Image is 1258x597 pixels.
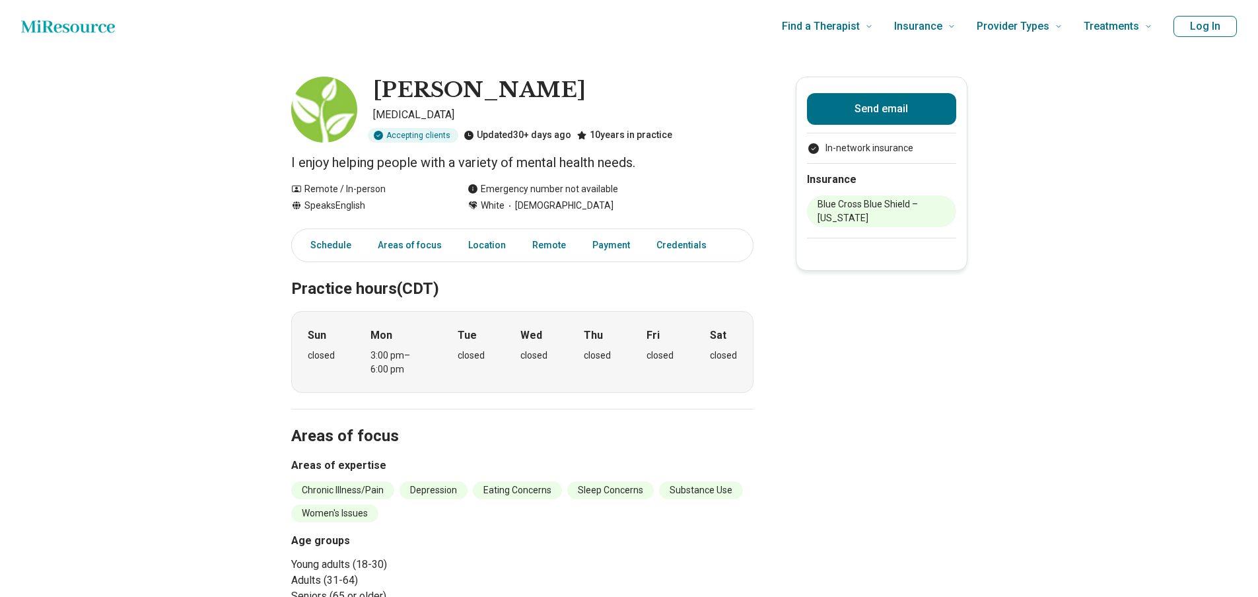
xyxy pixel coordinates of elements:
[291,77,357,143] img: Angela Duncan, Psychologist
[473,481,562,499] li: Eating Concerns
[291,199,441,213] div: Speaks English
[373,77,586,104] h1: [PERSON_NAME]
[481,199,505,213] span: White
[524,232,574,259] a: Remote
[659,481,743,499] li: Substance Use
[646,328,660,343] strong: Fri
[291,481,394,499] li: Chronic Illness/Pain
[505,199,613,213] span: [DEMOGRAPHIC_DATA]
[782,17,860,36] span: Find a Therapist
[807,93,956,125] button: Send email
[807,141,956,155] ul: Payment options
[308,349,335,363] div: closed
[648,232,722,259] a: Credentials
[464,128,571,143] div: Updated 30+ days ago
[460,232,514,259] a: Location
[567,481,654,499] li: Sleep Concerns
[291,182,441,196] div: Remote / In-person
[807,172,956,188] h2: Insurance
[646,349,674,363] div: closed
[21,13,115,40] a: Home page
[291,311,753,393] div: When does the program meet?
[710,349,737,363] div: closed
[291,557,517,573] li: Young adults (18-30)
[807,195,956,227] li: Blue Cross Blue Shield – [US_STATE]
[291,533,517,549] h3: Age groups
[977,17,1049,36] span: Provider Types
[308,328,326,343] strong: Sun
[710,328,726,343] strong: Sat
[894,17,942,36] span: Insurance
[584,232,638,259] a: Payment
[370,349,421,376] div: 3:00 pm – 6:00 pm
[291,246,753,300] h2: Practice hours (CDT)
[584,349,611,363] div: closed
[373,107,753,123] p: [MEDICAL_DATA]
[291,394,753,448] h2: Areas of focus
[291,458,753,474] h3: Areas of expertise
[370,328,392,343] strong: Mon
[520,328,542,343] strong: Wed
[1173,16,1237,37] button: Log In
[807,141,956,155] li: In-network insurance
[370,232,450,259] a: Areas of focus
[400,481,468,499] li: Depression
[458,328,477,343] strong: Tue
[291,505,378,522] li: Women's Issues
[291,573,517,588] li: Adults (31-64)
[368,128,458,143] div: Accepting clients
[291,153,753,172] p: I enjoy helping people with a variety of mental health needs.
[584,328,603,343] strong: Thu
[468,182,618,196] div: Emergency number not available
[458,349,485,363] div: closed
[520,349,547,363] div: closed
[1084,17,1139,36] span: Treatments
[577,128,672,143] div: 10 years in practice
[295,232,359,259] a: Schedule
